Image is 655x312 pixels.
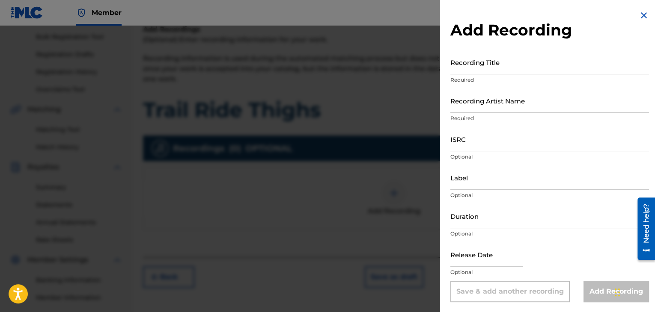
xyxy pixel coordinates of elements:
p: Optional [450,268,649,276]
p: Optional [450,230,649,238]
p: Required [450,115,649,122]
div: Drag [615,280,620,305]
iframe: Chat Widget [612,271,655,312]
h2: Add Recording [450,21,649,40]
span: Member [92,8,122,18]
img: Top Rightsholder [76,8,86,18]
p: Required [450,76,649,84]
p: Optional [450,153,649,161]
iframe: Resource Center [631,194,655,263]
p: Optional [450,191,649,199]
img: MLC Logo [10,6,43,19]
